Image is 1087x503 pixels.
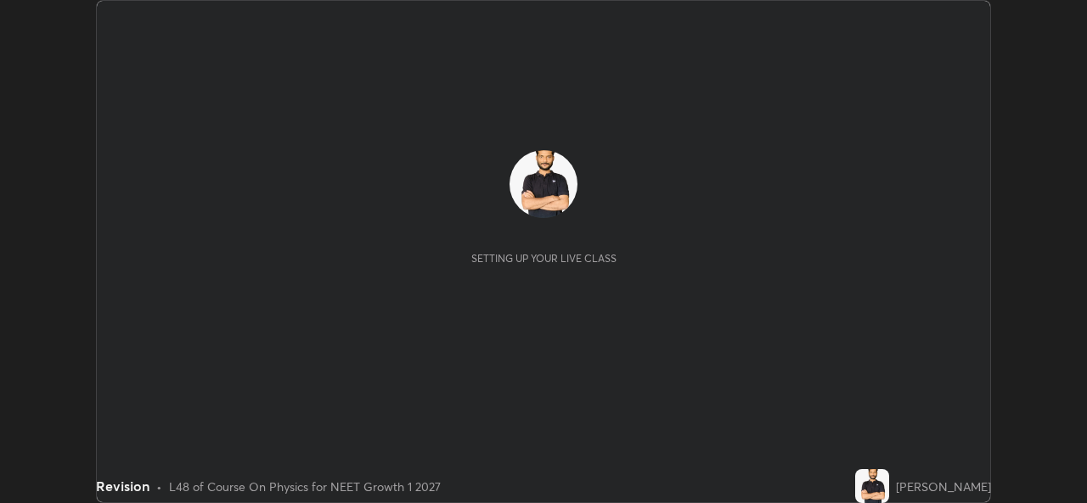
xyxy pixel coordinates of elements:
div: • [156,478,162,495]
img: 9b132aa6584040628f3b4db6e16b22c9.jpg [510,150,577,218]
div: Revision [96,476,149,496]
img: 9b132aa6584040628f3b4db6e16b22c9.jpg [855,469,889,503]
div: Setting up your live class [471,252,617,265]
div: L48 of Course On Physics for NEET Growth 1 2027 [169,478,441,495]
div: [PERSON_NAME] [896,478,991,495]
